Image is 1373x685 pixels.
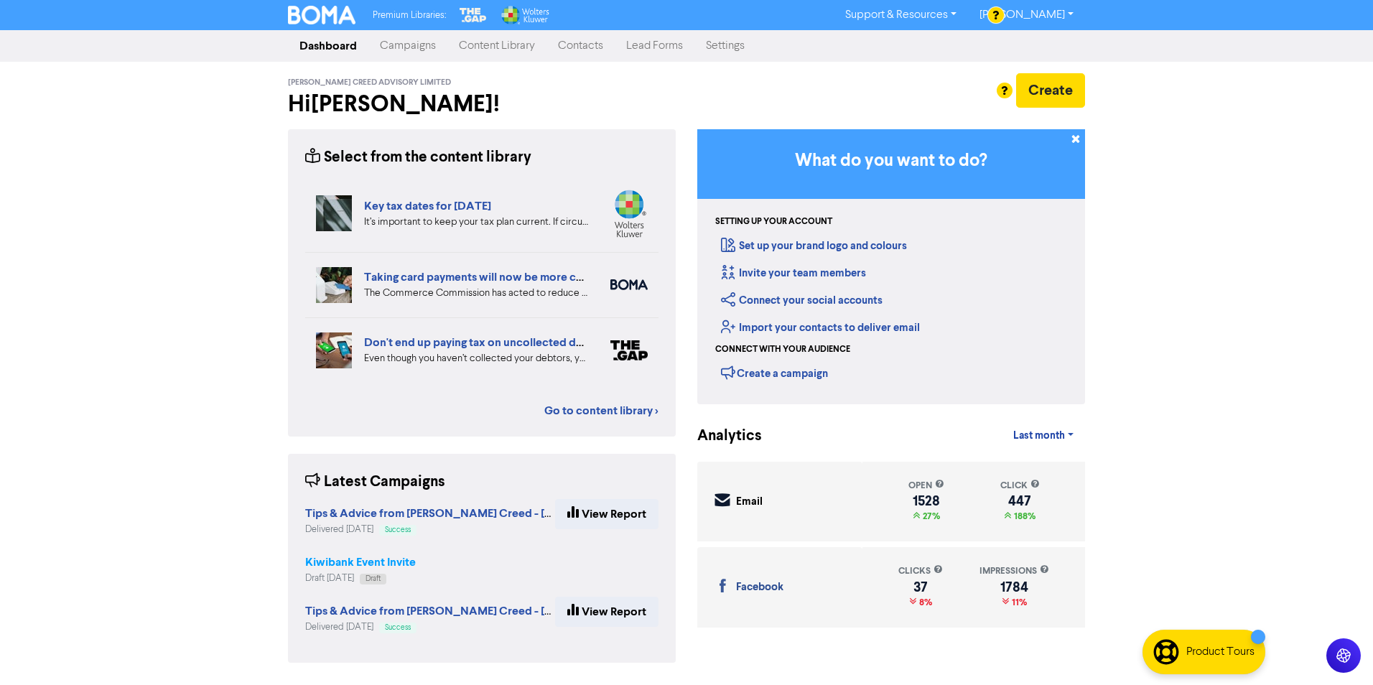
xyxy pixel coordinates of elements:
[1013,429,1065,442] span: Last month
[610,340,648,360] img: thegap
[721,266,866,280] a: Invite your team members
[721,362,828,383] div: Create a campaign
[385,526,411,533] span: Success
[898,564,943,578] div: clicks
[500,6,549,24] img: Wolters Kluwer
[610,279,648,290] img: boma
[1002,421,1085,450] a: Last month
[305,572,416,585] div: Draft [DATE]
[697,425,744,447] div: Analytics
[305,606,578,618] a: Tips & Advice from [PERSON_NAME] Creed - [DATE]
[979,582,1049,593] div: 1784
[1016,73,1085,108] button: Create
[721,321,920,335] a: Import your contacts to deliver email
[694,32,756,60] a: Settings
[385,624,411,631] span: Success
[364,199,491,213] a: Key tax dates for [DATE]
[364,270,642,284] a: Taking card payments will now be more cost effective
[898,582,943,593] div: 37
[721,294,883,307] a: Connect your social accounts
[305,146,531,169] div: Select from the content library
[555,597,658,627] a: View Report
[968,4,1085,27] a: [PERSON_NAME]
[908,495,944,507] div: 1528
[305,506,578,521] strong: Tips & Advice from [PERSON_NAME] Creed - [DATE]
[544,402,658,419] a: Go to content library >
[615,32,694,60] a: Lead Forms
[1011,511,1035,522] span: 188%
[364,215,589,230] div: It’s important to keep your tax plan current. If circumstances change for your business, we need ...
[715,215,832,228] div: Setting up your account
[305,557,416,569] a: Kiwibank Event Invite
[916,597,932,608] span: 8%
[305,508,578,520] a: Tips & Advice from [PERSON_NAME] Creed - [DATE]
[1009,597,1027,608] span: 11%
[908,479,944,493] div: open
[979,564,1049,578] div: impressions
[364,286,589,301] div: The Commerce Commission has acted to reduce the cost of interchange fees on Visa and Mastercard p...
[697,129,1085,404] div: Getting Started in BOMA
[364,335,613,350] a: Don't end up paying tax on uncollected debtors!
[721,239,907,253] a: Set up your brand logo and colours
[736,579,783,596] div: Facebook
[373,11,446,20] span: Premium Libraries:
[719,151,1064,172] h3: What do you want to do?
[715,343,850,356] div: Connect with your audience
[834,4,968,27] a: Support & Resources
[368,32,447,60] a: Campaigns
[305,471,445,493] div: Latest Campaigns
[305,620,555,634] div: Delivered [DATE]
[366,575,381,582] span: Draft
[364,351,589,366] div: Even though you haven’t collected your debtors, you still have to pay tax on them. This is becaus...
[1193,530,1373,685] iframe: Chat Widget
[305,604,578,618] strong: Tips & Advice from [PERSON_NAME] Creed - [DATE]
[288,32,368,60] a: Dashboard
[920,511,940,522] span: 27%
[555,499,658,529] a: View Report
[288,90,676,118] h2: Hi [PERSON_NAME] !
[305,523,555,536] div: Delivered [DATE]
[610,190,648,238] img: wolters_kluwer
[546,32,615,60] a: Contacts
[305,555,416,569] strong: Kiwibank Event Invite
[288,78,451,88] span: [PERSON_NAME] Creed Advisory Limited
[288,6,355,24] img: BOMA Logo
[447,32,546,60] a: Content Library
[1000,479,1040,493] div: click
[1000,495,1040,507] div: 447
[736,494,763,511] div: Email
[457,6,489,24] img: The Gap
